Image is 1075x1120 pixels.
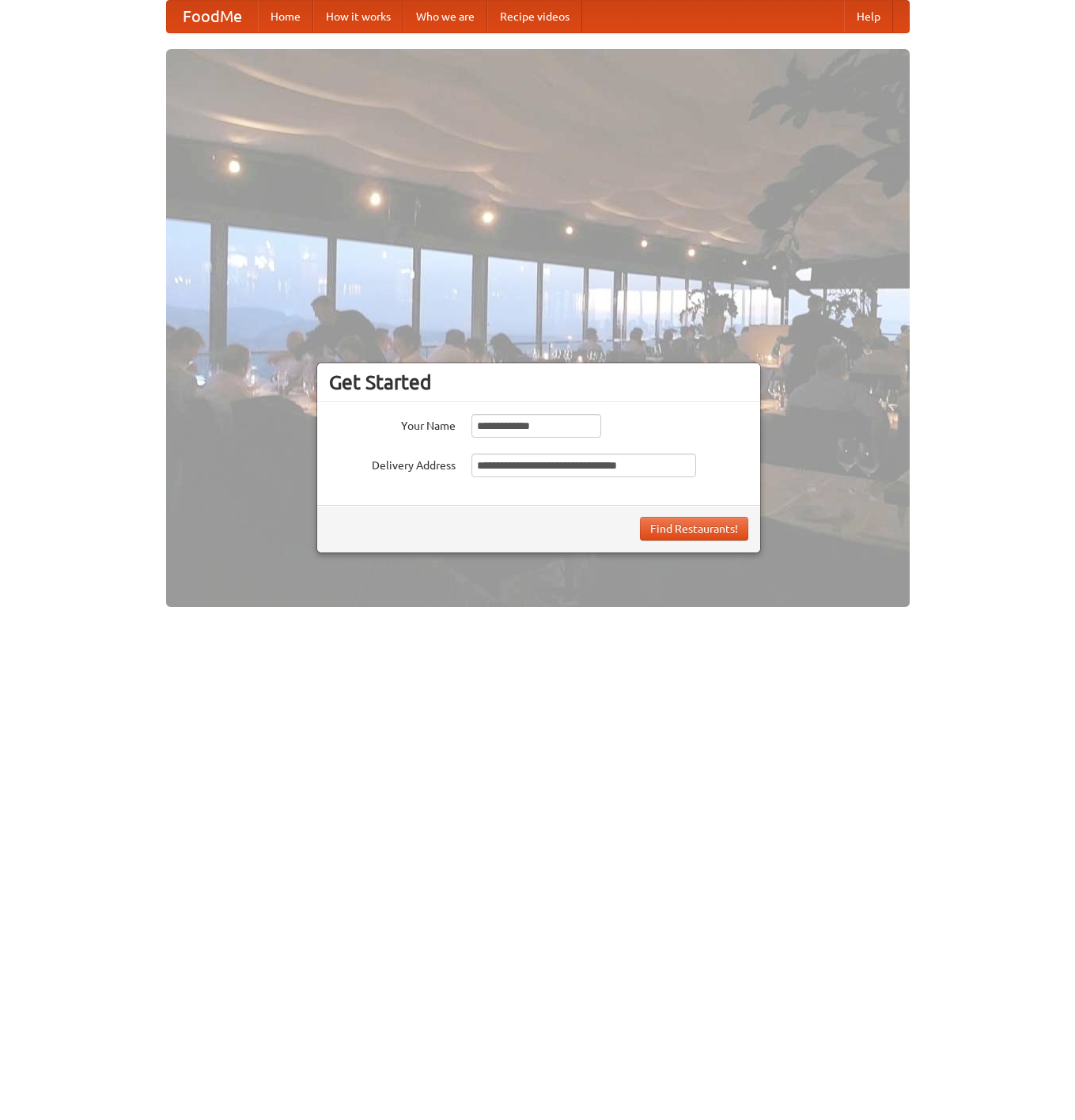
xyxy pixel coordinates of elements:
a: How it works [313,1,403,32]
a: FoodMe [167,1,258,32]
a: Home [258,1,313,32]
button: Find Restaurants! [640,517,748,541]
label: Delivery Address [329,454,456,473]
label: Your Name [329,414,456,434]
a: Help [844,1,893,32]
h3: Get Started [329,370,748,394]
a: Recipe videos [487,1,582,32]
a: Who we are [403,1,487,32]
